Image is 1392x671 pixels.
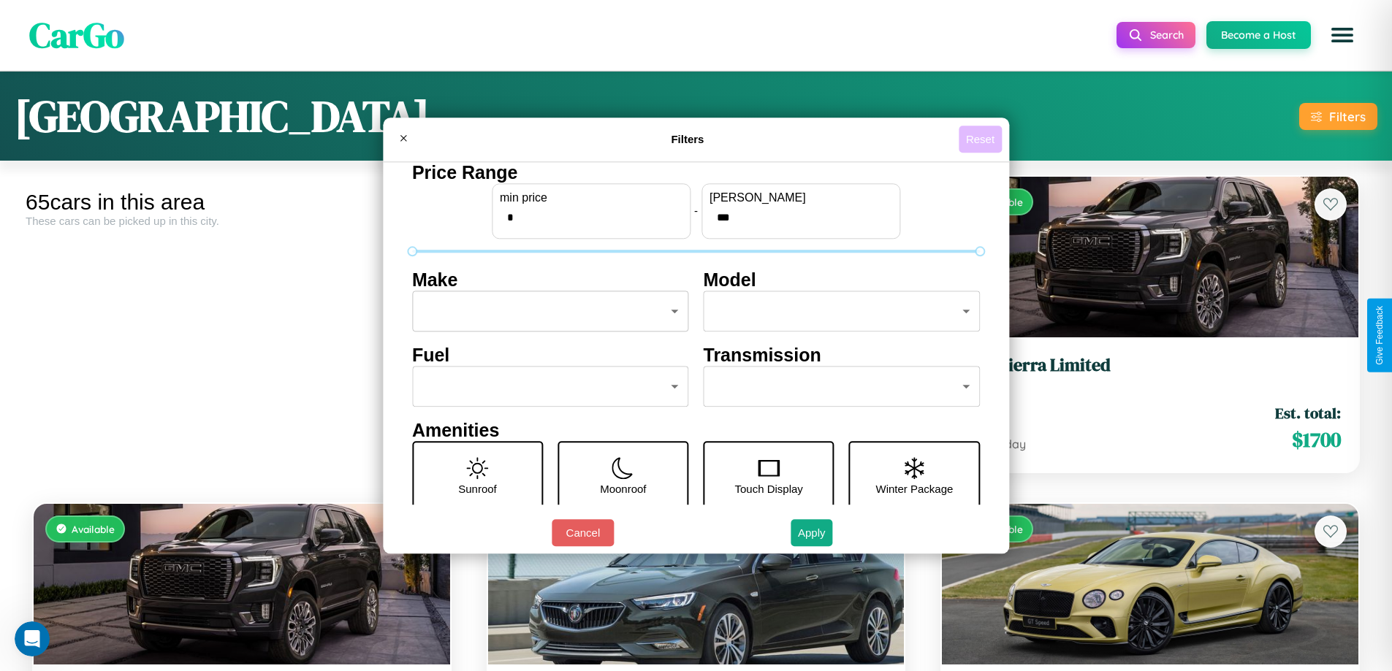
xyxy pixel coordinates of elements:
h4: Price Range [412,162,980,183]
span: $ 1700 [1292,425,1341,454]
h1: [GEOGRAPHIC_DATA] [15,86,430,146]
div: Filters [1329,109,1366,124]
h4: Filters [417,133,959,145]
span: CarGo [29,11,124,59]
span: Search [1150,28,1184,42]
button: Search [1117,22,1195,48]
span: Est. total: [1275,402,1341,423]
p: Touch Display [734,479,802,499]
label: min price [500,191,682,204]
h4: Transmission [704,345,981,366]
label: [PERSON_NAME] [710,191,892,204]
button: Become a Host [1206,21,1311,49]
h3: GMC Sierra Limited [959,355,1341,376]
span: Available [72,523,115,535]
p: Winter Package [876,479,954,499]
h4: Model [704,269,981,291]
div: 65 cars in this area [26,190,458,215]
p: Sunroof [458,479,497,499]
a: GMC Sierra Limited2019 [959,355,1341,391]
button: Filters [1299,103,1377,130]
div: These cars can be picked up in this city. [26,215,458,227]
div: Give Feedback [1374,306,1385,365]
p: Moonroof [600,479,646,499]
button: Open menu [1322,15,1363,55]
h4: Make [412,269,689,291]
h4: Amenities [412,420,980,441]
button: Cancel [552,519,614,546]
iframe: Intercom live chat [15,621,50,656]
button: Reset [959,126,1002,153]
button: Apply [791,519,833,546]
span: / day [995,437,1026,451]
p: - [694,201,698,221]
h4: Fuel [412,345,689,366]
